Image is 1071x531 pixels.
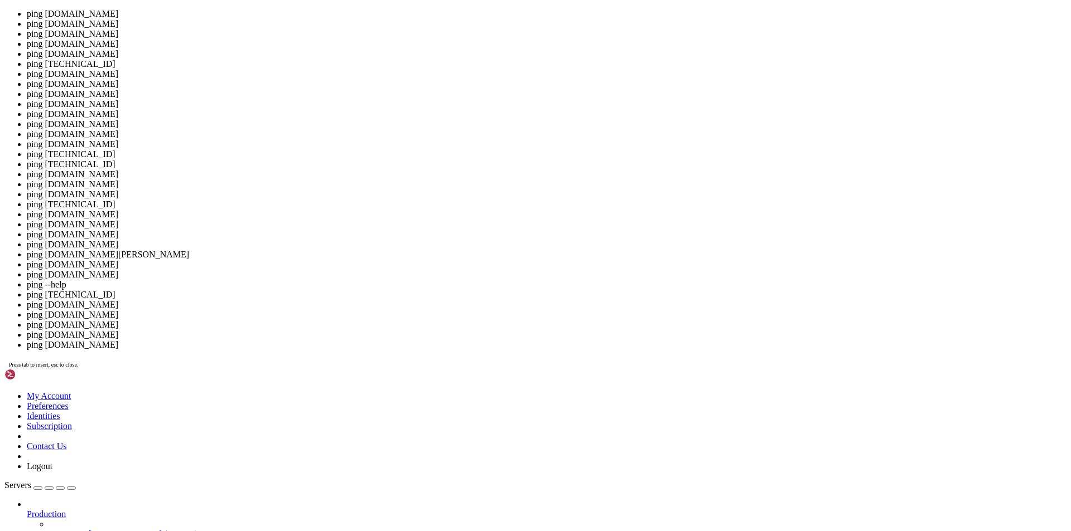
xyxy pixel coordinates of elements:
[4,317,926,327] x-row: --- [DOMAIN_NAME] ping statistics ---
[27,29,1067,39] li: ping [DOMAIN_NAME]
[27,270,1067,280] li: ping [DOMAIN_NAME]
[4,308,926,317] x-row: ^C
[27,199,1067,210] li: ping [TECHNICAL_ID]
[27,310,1067,320] li: ping [DOMAIN_NAME]
[27,119,1067,129] li: ping [DOMAIN_NAME]
[4,232,926,241] x-row: root@vps130383:~# ping [DOMAIN_NAME]
[27,220,1067,230] li: ping [DOMAIN_NAME]
[4,298,926,308] x-row: PING [DOMAIN_NAME] ([TECHNICAL_ID]) 56(84) bytes of data.
[4,260,926,270] x-row: --- [DOMAIN_NAME] ping statistics ---
[27,210,1067,220] li: ping [DOMAIN_NAME]
[4,184,926,194] x-row: PING [DOMAIN_NAME] ([TECHNICAL_ID]) 56(84) bytes of data.
[27,441,67,451] a: Contact Us
[27,139,1067,149] li: ping [DOMAIN_NAME]
[27,89,1067,99] li: ping [DOMAIN_NAME]
[27,149,1067,159] li: ping [TECHNICAL_ID]
[27,250,1067,260] li: ping [DOMAIN_NAME][PERSON_NAME]
[4,90,926,99] x-row: --- [TECHNICAL_ID] ping statistics ---
[27,159,1067,169] li: ping [TECHNICAL_ID]
[27,9,1067,19] li: ping [DOMAIN_NAME]
[27,411,60,421] a: Identities
[27,79,1067,89] li: ping [DOMAIN_NAME]
[27,179,1067,189] li: ping [DOMAIN_NAME]
[4,80,926,90] x-row: ^C
[27,330,1067,340] li: ping [DOMAIN_NAME]
[4,431,926,440] x-row: ^C
[27,69,1067,79] li: ping [DOMAIN_NAME]
[4,99,926,109] x-row: 245 packets transmitted, 0 received, 100% packet loss, time 249835ms
[4,440,926,450] x-row: --- [DOMAIN_NAME] ping statistics ---
[27,340,1067,350] li: ping [DOMAIN_NAME]
[4,33,926,42] x-row: root@vps130383:~# nslookup [TECHNICAL_ID]
[4,480,31,490] span: Servers
[27,230,1067,240] li: ping [DOMAIN_NAME]
[27,189,1067,199] li: ping [DOMAIN_NAME]
[27,461,52,471] a: Logout
[4,369,69,380] img: Shellngn
[27,320,1067,330] li: ping [DOMAIN_NAME]
[108,469,112,478] div: (22, 49)
[4,355,926,364] x-row: PING [DOMAIN_NAME] ([TECHNICAL_ID]) 56(84) bytes of data.
[4,4,926,14] x-row: --- [DOMAIN_NAME] ping statistics ---
[4,147,926,156] x-row: --- [DOMAIN_NAME] ping statistics ---
[4,480,76,490] a: Servers
[4,345,926,355] x-row: root@vps130383:~# ping [DOMAIN_NAME]
[27,280,1067,290] li: ping --help
[4,42,926,52] x-row: ** server can't find [TECHNICAL_ID][DOMAIN_NAME]: NXDOMAIN
[27,169,1067,179] li: ping [DOMAIN_NAME]
[27,129,1067,139] li: ping [DOMAIN_NAME]
[27,109,1067,119] li: ping [DOMAIN_NAME]
[4,469,926,478] x-row: root@vps130383:~# ping
[27,391,71,401] a: My Account
[27,300,1067,310] li: ping [DOMAIN_NAME]
[27,421,72,431] a: Subscription
[4,156,926,165] x-row: 2 packets transmitted, 0 received, 100% packet loss, time 1025ms
[4,251,926,260] x-row: ^C
[4,402,926,412] x-row: root@vps130383:~# ping [DOMAIN_NAME]
[27,19,1067,29] li: ping [DOMAIN_NAME]
[4,383,926,393] x-row: 2 packets transmitted, 0 received, 100% packet loss, time 1024ms
[4,194,926,203] x-row: ^C
[27,290,1067,300] li: ping [TECHNICAL_ID]
[27,49,1067,59] li: ping [DOMAIN_NAME]
[9,362,78,368] span: Press tab to insert, esc to close.
[4,374,926,383] x-row: --- [DOMAIN_NAME] ping statistics ---
[4,421,926,431] x-row: PING [DOMAIN_NAME] ([TECHNICAL_ID]) 56(84) bytes of data.
[27,240,1067,250] li: ping [DOMAIN_NAME]
[4,241,926,251] x-row: PING [DOMAIN_NAME] ([TECHNICAL_ID]) 56(84) bytes of data.
[27,509,66,519] span: Production
[4,175,926,184] x-row: root@vps130383:~# ping [DOMAIN_NAME]
[4,128,926,137] x-row: PING [DOMAIN_NAME] ([TECHNICAL_ID]) 56(84) bytes of data.
[27,509,1067,519] a: Production
[4,289,926,298] x-row: root@vps130383:~# ping [DOMAIN_NAME]
[4,364,926,374] x-row: ^C
[4,137,926,147] x-row: ^C
[27,59,1067,69] li: ping [TECHNICAL_ID]
[27,39,1067,49] li: ping [DOMAIN_NAME]
[4,61,926,71] x-row: root@vps130383:~# ping [TECHNICAL_ID]
[4,270,926,279] x-row: 2 packets transmitted, 0 received, 100% packet loss, time 1016ms
[4,450,926,459] x-row: 4 packets transmitted, 0 received, 100% packet loss, time 3061ms
[27,260,1067,270] li: ping [DOMAIN_NAME]
[27,99,1067,109] li: ping [DOMAIN_NAME]
[27,401,69,411] a: Preferences
[4,14,926,23] x-row: 2 packets transmitted, 0 received, 100% packet loss, time 1002ms
[4,213,926,222] x-row: 7 packets transmitted, 0 received, 100% packet loss, time 6121ms
[4,327,926,336] x-row: 267 packets transmitted, 0 received, 100% packet loss, time 272389ms
[4,203,926,213] x-row: --- [DOMAIN_NAME] ping statistics ---
[4,71,926,80] x-row: PING [TECHNICAL_ID] ([TECHNICAL_ID]) 56(84) bytes of data.
[4,118,926,128] x-row: root@vps130383:~# ping [DOMAIN_NAME]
